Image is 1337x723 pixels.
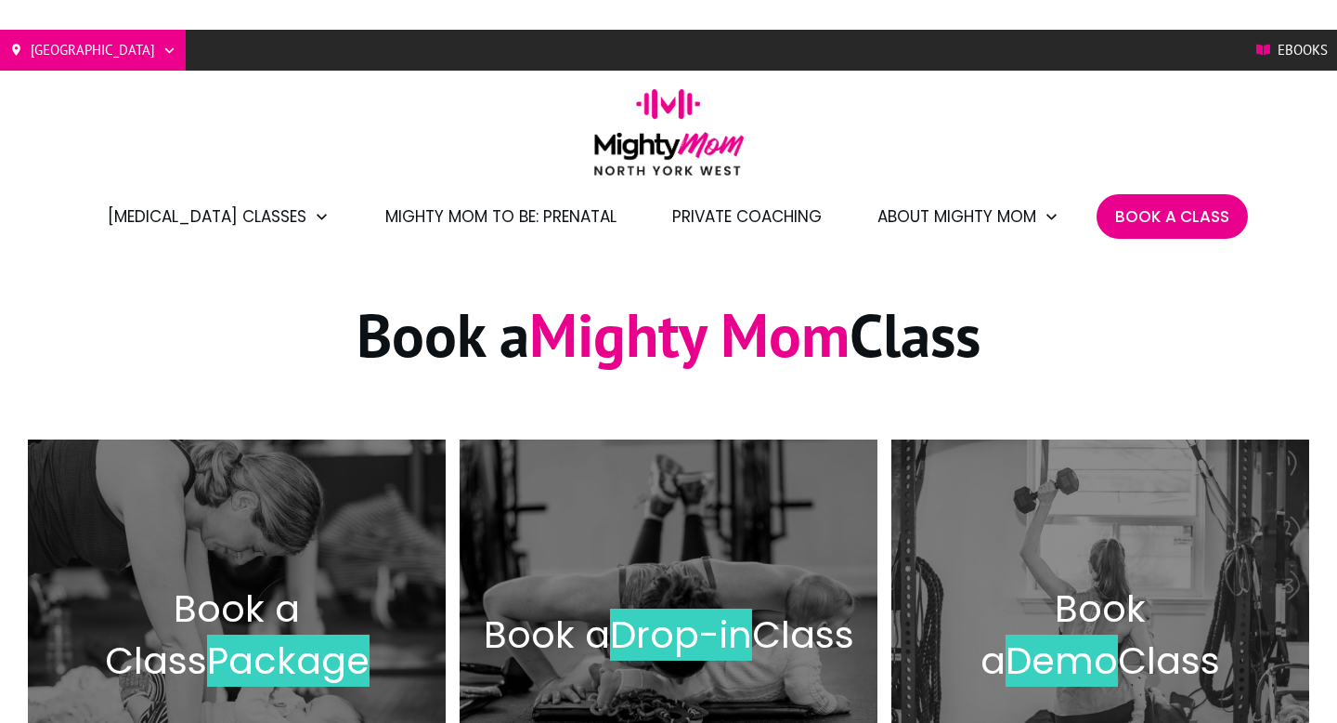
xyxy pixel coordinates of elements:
span: Class [1118,635,1220,687]
a: Ebooks [1256,36,1328,64]
span: [MEDICAL_DATA] Classes [108,201,306,232]
a: Book A Class [1115,201,1229,232]
a: About Mighty Mom [877,201,1059,232]
h2: Book a Class [479,609,858,661]
span: Package [207,635,370,687]
a: [MEDICAL_DATA] Classes [108,201,330,232]
a: [GEOGRAPHIC_DATA] [9,36,176,64]
span: Ebooks [1278,36,1328,64]
h1: Book a Class [29,296,1308,397]
span: Mighty Mom [529,296,850,374]
span: Drop-in [610,609,752,661]
span: About Mighty Mom [877,201,1036,232]
span: Book a [980,583,1146,687]
a: Private Coaching [672,201,822,232]
a: Mighty Mom to Be: Prenatal [385,201,617,232]
span: Demo [1006,635,1118,687]
span: [GEOGRAPHIC_DATA] [31,36,155,64]
span: Book a Class [105,583,301,687]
